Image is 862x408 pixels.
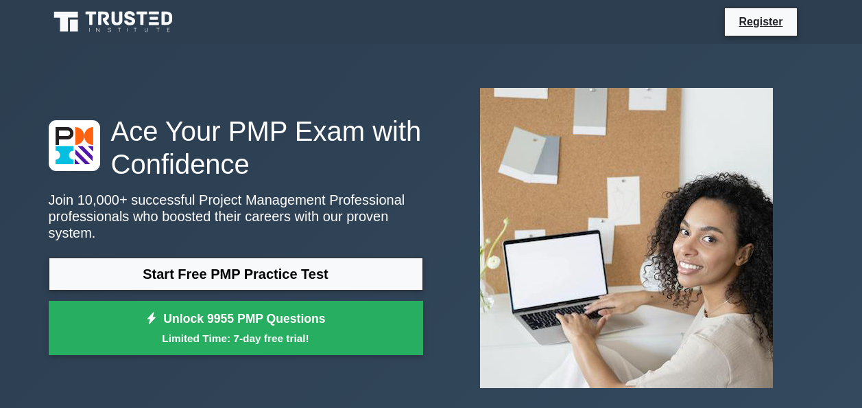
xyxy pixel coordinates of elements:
p: Join 10,000+ successful Project Management Professional professionals who boosted their careers w... [49,192,423,241]
a: Unlock 9955 PMP QuestionsLimited Time: 7-day free trial! [49,301,423,356]
a: Start Free PMP Practice Test [49,258,423,291]
h1: Ace Your PMP Exam with Confidence [49,115,423,181]
a: Register [730,13,791,30]
small: Limited Time: 7-day free trial! [66,330,406,346]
